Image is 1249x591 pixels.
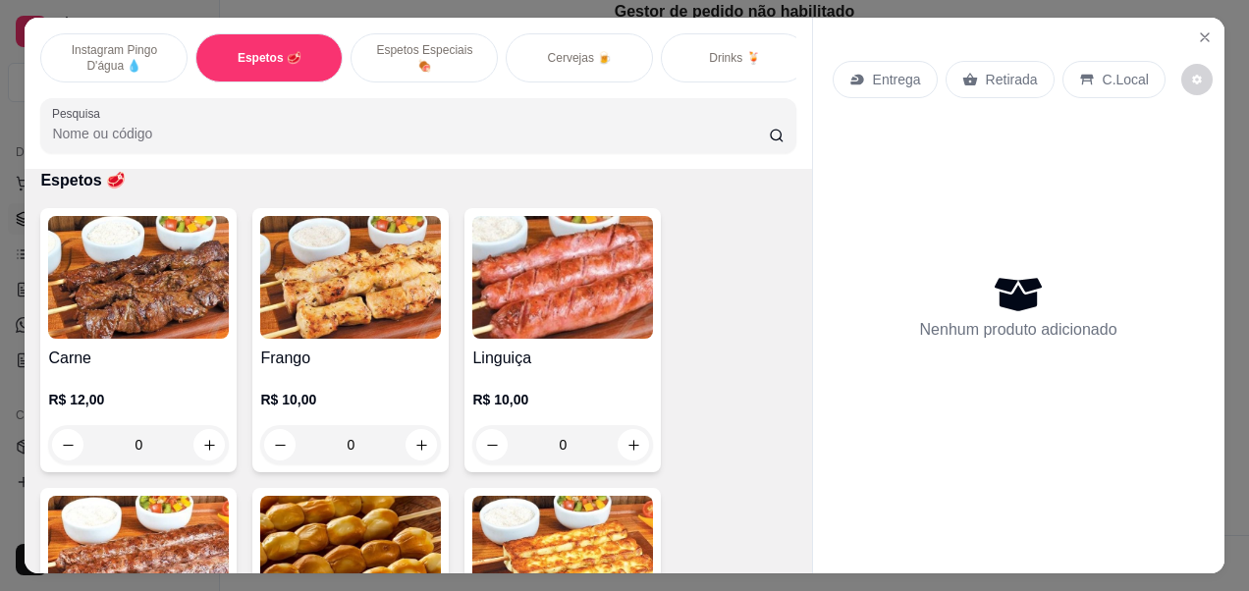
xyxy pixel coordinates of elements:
[40,169,795,192] p: Espetos 🥩
[48,390,229,409] p: R$ 12,00
[1103,70,1149,89] p: C.Local
[618,429,649,460] button: increase-product-quantity
[709,50,760,66] p: Drinks 🍹
[920,318,1117,342] p: Nenhum produto adicionado
[472,347,653,370] h4: Linguiça
[1181,64,1213,95] button: decrease-product-quantity
[52,429,83,460] button: decrease-product-quantity
[367,42,481,74] p: Espetos Especiais 🍖
[260,347,441,370] h4: Frango
[57,42,171,74] p: Instagram Pingo D'água 💧
[406,429,437,460] button: increase-product-quantity
[238,50,301,66] p: Espetos 🥩
[476,429,508,460] button: decrease-product-quantity
[1189,22,1221,53] button: Close
[264,429,296,460] button: decrease-product-quantity
[260,390,441,409] p: R$ 10,00
[472,390,653,409] p: R$ 10,00
[48,347,229,370] h4: Carne
[52,124,768,143] input: Pesquisa
[873,70,921,89] p: Entrega
[193,429,225,460] button: increase-product-quantity
[52,105,107,122] label: Pesquisa
[986,70,1038,89] p: Retirada
[548,50,613,66] p: Cervejas 🍺
[48,216,229,339] img: product-image
[260,216,441,339] img: product-image
[472,216,653,339] img: product-image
